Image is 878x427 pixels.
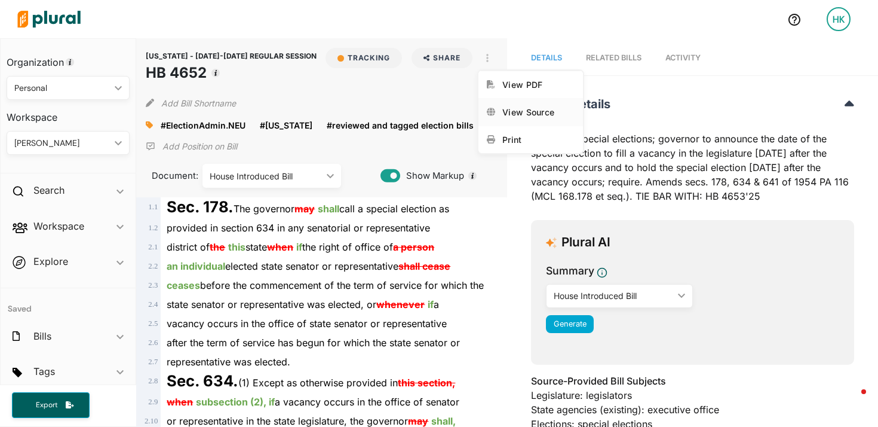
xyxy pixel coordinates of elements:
ins: an individual [167,260,225,272]
span: #ElectionAdmin.NEU [161,120,245,130]
del: may [408,415,428,427]
ins: if [296,241,302,253]
span: #[US_STATE] [260,120,312,130]
a: Activity [665,41,701,75]
span: Export [27,400,66,410]
strong: Sec. 634. [167,371,238,390]
h3: Organization [7,45,130,71]
span: state senator or representative was elected, or a [167,298,439,310]
h4: Saved [1,288,136,318]
div: Add Position Statement [146,138,237,155]
span: elected state senator or representative [167,260,450,272]
span: 1 . 2 [148,224,158,232]
button: Generate [546,315,594,333]
span: 2 . 9 [148,398,158,406]
button: Tracking [326,48,402,68]
ins: shall, [431,415,456,427]
div: Tooltip anchor [210,68,221,78]
span: 2 . 2 [148,262,158,270]
a: View PDF [478,71,583,98]
span: a vacancy occurs in the office of senator [167,396,459,408]
del: when [267,241,293,253]
div: Personal [14,82,110,94]
a: Details [531,41,562,75]
a: #reviewed and tagged election bills [327,119,474,132]
a: Print [478,126,583,153]
strong: Sec. 178. [167,197,234,216]
span: Activity [665,53,701,62]
del: whenever [376,298,425,310]
h3: Plural AI [561,235,610,250]
button: Share [412,48,473,68]
span: #reviewed and tagged election bills [327,120,474,130]
span: 2 . 10 [145,417,158,425]
span: after the term of service has begun for which the state senator or [167,337,460,349]
div: Print [502,135,575,145]
span: 1 . 1 [148,203,158,211]
div: Add tags [146,116,153,134]
ins: ceases [167,279,200,291]
span: 2 . 3 [148,281,158,289]
ins: this [228,241,245,253]
span: provided in section 634 in any senatorial or representative [167,222,430,234]
span: [US_STATE] - [DATE]-[DATE] REGULAR SESSION [146,51,317,60]
h2: Explore [33,255,68,268]
div: View Source [502,107,575,117]
h2: Bills [33,330,51,343]
div: Tooltip anchor [65,57,75,68]
h1: HB 4652 [146,62,317,84]
span: vacancy occurs in the office of state senator or representative [167,318,447,330]
div: HK [827,7,851,31]
span: Show Markup [400,169,464,182]
iframe: Intercom live chat [837,386,866,415]
span: 2 . 1 [148,243,158,251]
a: RELATED BILLS [586,41,641,75]
span: Document: [146,169,188,182]
ins: if [428,298,434,310]
span: The governor call a special election as [167,203,449,215]
div: House Introduced Bill [554,289,673,302]
h2: Workspace [33,219,84,233]
a: View Source [478,98,583,126]
span: before the commencement of the term of service for which the [167,279,484,291]
div: Legislature: legislators [531,388,854,402]
del: this section, [398,377,455,389]
div: View PDF [502,80,575,90]
h3: Bill Title [531,117,854,132]
button: Export [12,392,90,418]
del: a person [393,241,434,253]
span: Details [531,53,562,62]
h2: Search [33,184,65,197]
del: may [294,203,315,215]
span: 2 . 4 [148,300,158,309]
span: 2 . 8 [148,377,158,385]
span: (1) Except as otherwise provided in [167,377,455,389]
span: or representative in the state legislature, the governor [167,415,456,427]
div: Elections: special elections; governor to announce the date of the special election to fill a vac... [531,117,854,211]
span: representative was elected. [167,356,290,368]
button: Add Bill Shortname [161,93,236,112]
span: 2 . 7 [148,358,158,366]
div: RELATED BILLS [586,52,641,63]
p: Add Position on Bill [162,141,237,152]
span: 2 . 5 [148,319,158,328]
h3: Workspace [7,100,130,126]
span: district of state the right of office of [167,241,434,253]
del: when [167,396,193,408]
div: House Introduced Bill [210,170,322,182]
del: the [210,241,225,253]
del: shall cease [398,260,450,272]
a: HK [817,2,860,36]
ins: shall [318,203,339,215]
a: #ElectionAdmin.NEU [161,119,245,132]
div: State agencies (existing): executive office [531,402,854,417]
h3: Summary [546,263,594,279]
a: #[US_STATE] [260,119,312,132]
span: Generate [554,319,587,328]
span: 2 . 6 [148,338,158,347]
h3: Source-Provided Bill Subjects [531,374,854,388]
ins: subsection (2), if [196,396,275,408]
button: Share [407,48,478,68]
h2: Tags [33,365,55,378]
div: [PERSON_NAME] [14,137,110,150]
